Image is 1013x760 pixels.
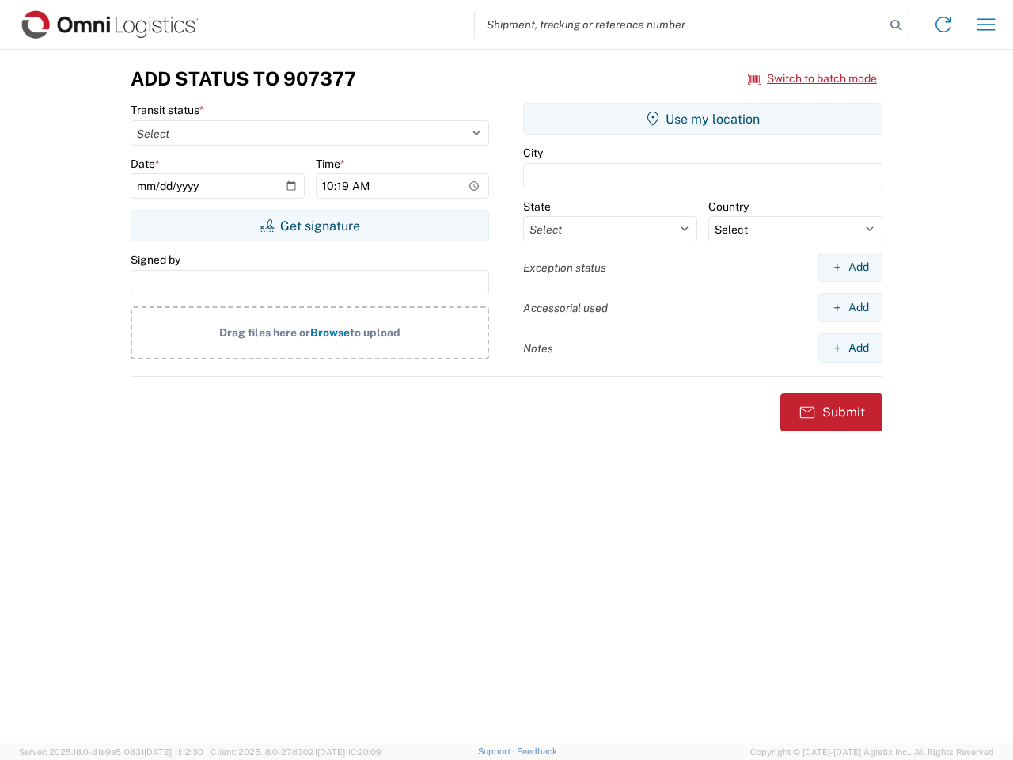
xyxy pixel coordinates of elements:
[475,9,885,40] input: Shipment, tracking or reference number
[818,253,882,282] button: Add
[478,747,518,756] a: Support
[523,199,551,214] label: State
[211,747,381,757] span: Client: 2025.18.0-27d3021
[517,747,557,756] a: Feedback
[131,157,160,171] label: Date
[523,341,553,355] label: Notes
[350,326,400,339] span: to upload
[523,260,606,275] label: Exception status
[131,253,180,267] label: Signed by
[523,301,608,315] label: Accessorial used
[219,326,310,339] span: Drag files here or
[818,333,882,363] button: Add
[317,747,381,757] span: [DATE] 10:20:09
[316,157,345,171] label: Time
[750,745,994,759] span: Copyright © [DATE]-[DATE] Agistix Inc., All Rights Reserved
[818,293,882,322] button: Add
[131,210,489,241] button: Get signature
[19,747,203,757] span: Server: 2025.18.0-d1e9a510831
[144,747,203,757] span: [DATE] 11:12:30
[748,66,877,92] button: Switch to batch mode
[708,199,749,214] label: Country
[131,67,356,90] h3: Add Status to 907377
[310,326,350,339] span: Browse
[523,103,882,135] button: Use my location
[131,103,204,117] label: Transit status
[523,146,543,160] label: City
[780,393,882,431] button: Submit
